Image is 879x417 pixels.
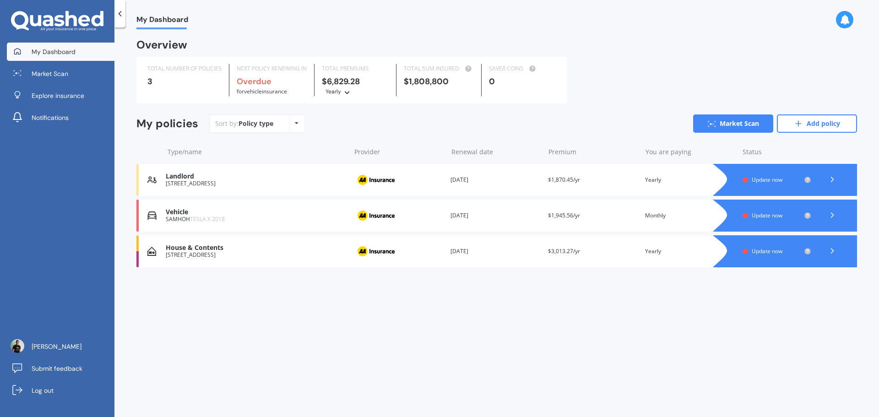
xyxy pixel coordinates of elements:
div: Renewal date [451,147,541,157]
span: Submit feedback [32,364,82,373]
div: Status [743,147,811,157]
div: [DATE] [450,175,541,184]
a: Market Scan [7,65,114,83]
span: $3,013.27/yr [548,247,580,255]
span: My Dashboard [136,15,188,27]
div: My policies [136,117,198,130]
div: TOTAL SUM INSURED [404,64,474,73]
span: for Vehicle insurance [237,87,287,95]
div: Premium [548,147,638,157]
span: Update now [752,247,782,255]
span: Notifications [32,113,69,122]
div: Policy type [239,119,273,128]
span: [PERSON_NAME] [32,342,81,351]
div: NEXT POLICY RENEWING IN [237,64,307,73]
div: Overview [136,40,187,49]
a: Market Scan [693,114,773,133]
span: $1,870.45/yr [548,176,580,184]
div: House & Contents [166,244,346,252]
a: [PERSON_NAME] [7,337,114,356]
span: $1,945.56/yr [548,211,580,219]
span: Update now [752,211,782,219]
span: Explore insurance [32,91,84,100]
div: Monthly [645,211,735,220]
a: My Dashboard [7,43,114,61]
img: Landlord [147,175,157,184]
div: [DATE] [450,211,541,220]
div: $1,808,800 [404,77,474,86]
div: Vehicle [166,208,346,216]
b: Overdue [237,76,271,87]
div: 3 [147,77,222,86]
div: Sort by: [215,119,273,128]
span: TESLA X 2018 [190,215,225,223]
span: Log out [32,386,54,395]
img: AA [353,243,399,260]
div: [STREET_ADDRESS] [166,252,346,258]
div: Provider [354,147,444,157]
a: Add policy [777,114,857,133]
span: Update now [752,176,782,184]
div: SAMHOH [166,216,346,222]
img: House & Contents [147,247,156,256]
span: My Dashboard [32,47,76,56]
div: Type/name [168,147,347,157]
img: AAuE7mDHB5z6_R7s94l21Ar_p5sUfbLyefOz4Ni6a7I6Cw [11,339,24,353]
div: [STREET_ADDRESS] [166,180,346,187]
span: Market Scan [32,69,68,78]
a: Log out [7,381,114,400]
div: You are paying [646,147,735,157]
a: Submit feedback [7,359,114,378]
a: Notifications [7,108,114,127]
div: $6,829.28 [322,77,389,96]
div: TOTAL NUMBER OF POLICIES [147,64,222,73]
div: Yearly [645,247,735,256]
img: AA [353,171,399,189]
div: 0 [489,77,556,86]
div: SAVER COINS [489,64,556,73]
div: Yearly [326,87,341,96]
div: [DATE] [450,247,541,256]
div: TOTAL PREMIUMS [322,64,389,73]
div: Landlord [166,173,346,180]
img: Vehicle [147,211,157,220]
a: Explore insurance [7,87,114,105]
div: Yearly [645,175,735,184]
img: AA [353,207,399,224]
